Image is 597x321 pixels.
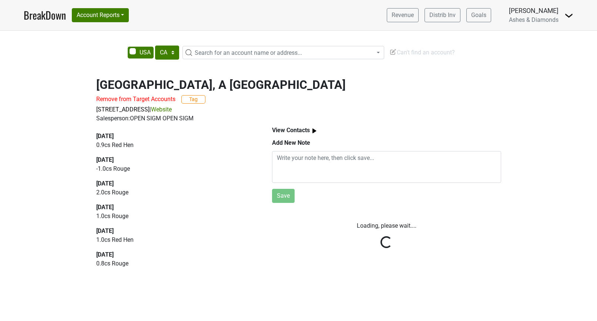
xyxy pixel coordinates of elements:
[310,126,319,136] img: arrow_right.svg
[272,139,310,146] b: Add New Note
[96,203,255,212] div: [DATE]
[195,49,302,56] span: Search for an account name or address...
[96,227,255,235] div: [DATE]
[272,127,310,134] b: View Contacts
[389,48,397,56] img: Edit
[96,106,150,113] a: [STREET_ADDRESS]
[564,11,573,20] img: Dropdown Menu
[96,179,255,188] div: [DATE]
[96,164,255,173] p: -1.0 cs Rouge
[96,132,255,141] div: [DATE]
[272,221,501,230] p: Loading, please wait....
[96,78,501,92] h2: [GEOGRAPHIC_DATA], A [GEOGRAPHIC_DATA]
[509,16,559,23] span: Ashes & Diamonds
[96,212,255,221] p: 1.0 cs Rouge
[72,8,129,22] button: Account Reports
[96,141,255,150] p: 0.9 cs Red Hen
[96,114,501,123] div: Salesperson: OPEN SIGM OPEN SIGM
[96,105,501,114] p: |
[509,6,559,16] div: [PERSON_NAME]
[96,250,255,259] div: [DATE]
[466,8,491,22] a: Goals
[425,8,460,22] a: Distrib Inv
[24,7,66,23] a: BreakDown
[181,95,205,104] button: Tag
[387,8,419,22] a: Revenue
[96,188,255,197] p: 2.0 cs Rouge
[96,259,255,268] p: 0.8 cs Rouge
[96,235,255,244] p: 1.0 cs Red Hen
[389,49,455,56] span: Can't find an account?
[96,96,175,103] span: Remove from Target Accounts
[96,156,255,164] div: [DATE]
[272,189,295,203] button: Save
[151,106,172,113] a: Website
